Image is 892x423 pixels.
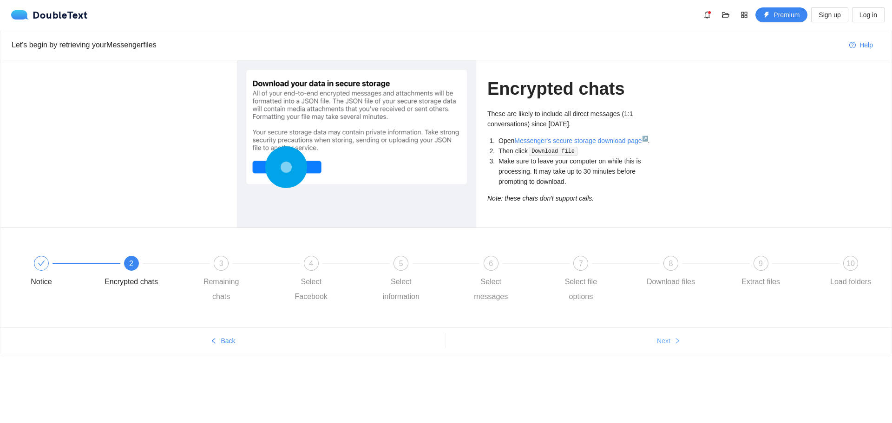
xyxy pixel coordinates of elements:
[399,260,403,267] span: 5
[374,256,464,304] div: 5Select information
[755,7,807,22] button: thunderboltPremium
[763,12,770,19] span: thunderbolt
[647,274,695,289] div: Download files
[14,256,105,289] div: Notice
[859,40,873,50] span: Help
[497,156,655,187] li: Make sure to leave your computer on while this is processing. It may take up to 30 minutes before...
[487,109,655,129] p: These are likely to include all direct messages (1:1 conversations) since [DATE].
[210,338,217,345] span: left
[819,10,840,20] span: Sign up
[718,7,733,22] button: folder-open
[737,7,752,22] button: appstore
[487,78,655,100] h1: Encrypted chats
[105,274,158,289] div: Encrypted chats
[38,260,45,267] span: check
[849,42,856,49] span: question-circle
[11,10,88,20] a: logoDoubleText
[194,256,284,304] div: 3Remaining chats
[221,336,235,346] span: Back
[497,146,655,156] li: Then click
[669,260,673,267] span: 8
[0,333,446,348] button: leftBack
[859,10,877,20] span: Log in
[852,7,885,22] button: Log in
[741,274,780,289] div: Extract files
[489,260,493,267] span: 6
[700,7,715,22] button: bell
[846,260,855,267] span: 10
[642,136,648,141] sup: ↗
[700,11,714,19] span: bell
[11,10,33,20] img: logo
[219,260,223,267] span: 3
[529,147,577,156] code: Download file
[129,260,133,267] span: 2
[674,338,681,345] span: right
[374,274,428,304] div: Select information
[759,260,763,267] span: 9
[842,38,880,52] button: question-circleHelp
[497,136,655,146] li: Open .
[105,256,195,289] div: 2Encrypted chats
[514,137,648,144] a: Messenger's secure storage download page↗
[12,39,842,51] div: Let's begin by retrieving your Messenger files
[554,256,644,304] div: 7Select file options
[446,333,892,348] button: Nextright
[554,274,608,304] div: Select file options
[774,10,800,20] span: Premium
[644,256,734,289] div: 8Download files
[824,256,878,289] div: 10Load folders
[464,256,554,304] div: 6Select messages
[194,274,248,304] div: Remaining chats
[31,274,52,289] div: Notice
[657,336,670,346] span: Next
[579,260,583,267] span: 7
[719,11,733,19] span: folder-open
[11,10,88,20] div: DoubleText
[464,274,518,304] div: Select messages
[811,7,848,22] button: Sign up
[737,11,751,19] span: appstore
[487,195,594,202] i: Note: these chats don't support calls.
[309,260,313,267] span: 4
[284,256,374,304] div: 4Select Facebook
[734,256,824,289] div: 9Extract files
[830,274,871,289] div: Load folders
[284,274,338,304] div: Select Facebook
